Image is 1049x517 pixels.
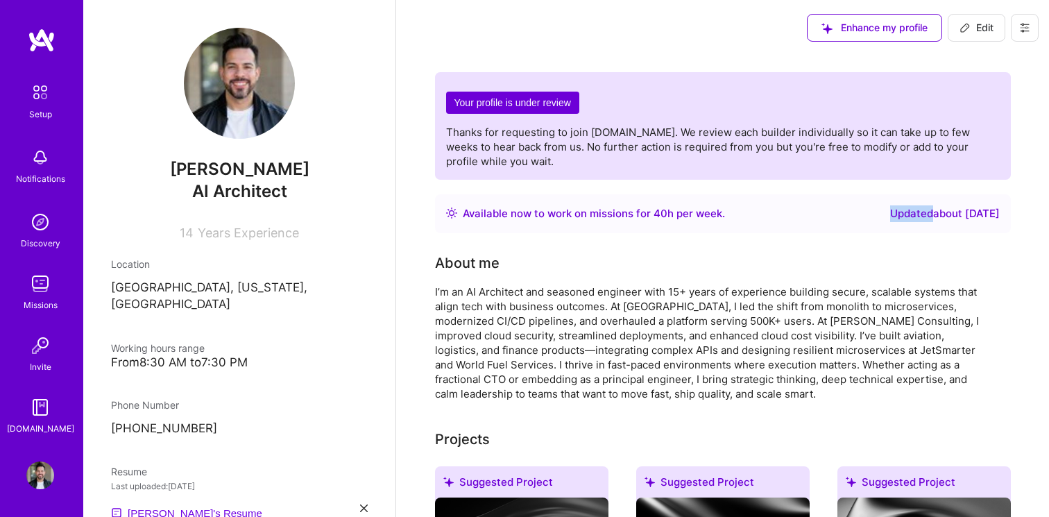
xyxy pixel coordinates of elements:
[360,505,368,512] i: icon Close
[16,171,65,186] div: Notifications
[960,21,993,35] span: Edit
[184,28,295,139] img: User Avatar
[24,298,58,312] div: Missions
[28,28,56,53] img: logo
[111,479,368,493] div: Last uploaded: [DATE]
[463,205,725,222] div: Available now to work on missions for h per week .
[435,466,608,503] div: Suggested Project
[654,207,667,220] span: 40
[26,270,54,298] img: teamwork
[21,236,60,251] div: Discovery
[7,421,74,436] div: [DOMAIN_NAME]
[435,429,490,450] div: Projects
[26,208,54,236] img: discovery
[26,78,55,107] img: setup
[446,207,457,219] img: Availability
[821,21,928,35] span: Enhance my profile
[435,285,990,401] div: I’m an AI Architect and seasoned engineer with 15+ years of experience building secure, scalable ...
[23,461,58,489] a: User Avatar
[180,226,194,240] span: 14
[26,332,54,359] img: Invite
[807,14,942,42] button: Enhance my profile
[111,257,368,271] div: Location
[111,466,147,477] span: Resume
[111,342,205,354] span: Working hours range
[636,466,810,503] div: Suggested Project
[111,421,368,437] p: [PHONE_NUMBER]
[645,477,655,487] i: icon SuggestedTeams
[192,181,287,201] span: AI Architect
[26,393,54,421] img: guide book
[26,461,54,489] img: User Avatar
[446,92,579,115] h2: Your profile is under review
[198,226,299,240] span: Years Experience
[30,359,51,374] div: Invite
[821,23,833,34] i: icon SuggestedTeams
[948,14,1005,42] button: Edit
[111,159,368,180] span: [PERSON_NAME]
[443,477,454,487] i: icon SuggestedTeams
[26,144,54,171] img: bell
[111,355,368,370] div: From 8:30 AM to 7:30 PM
[29,107,52,121] div: Setup
[837,466,1011,503] div: Suggested Project
[446,126,970,168] span: Thanks for requesting to join [DOMAIN_NAME]. We review each builder individually so it can take u...
[111,399,179,411] span: Phone Number
[890,205,1000,222] div: Updated about [DATE]
[435,253,500,273] div: About me
[846,477,856,487] i: icon SuggestedTeams
[111,280,368,313] p: [GEOGRAPHIC_DATA], [US_STATE], [GEOGRAPHIC_DATA]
